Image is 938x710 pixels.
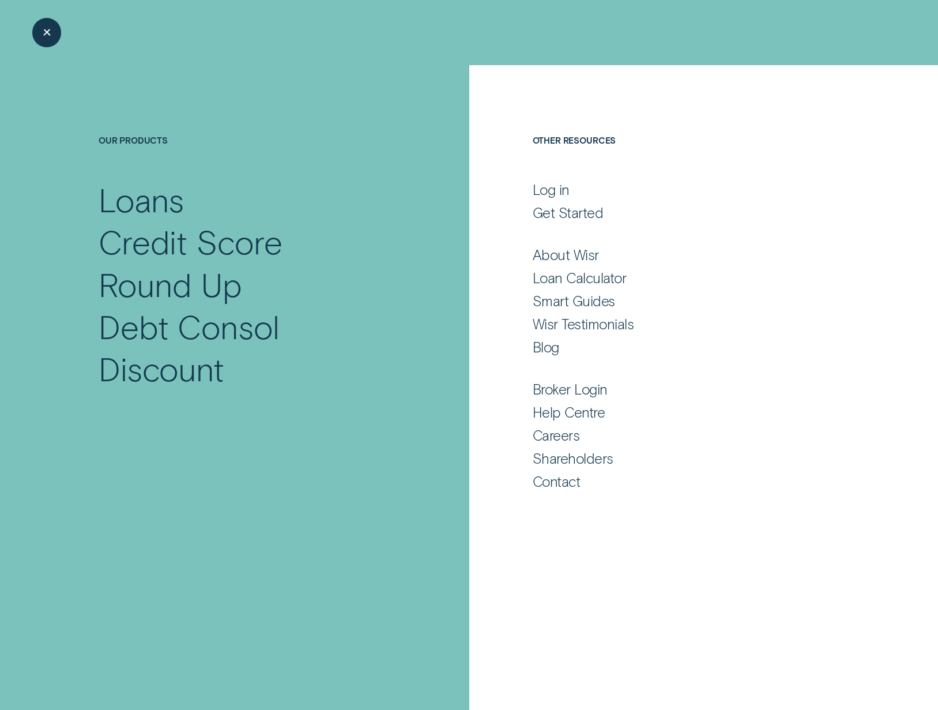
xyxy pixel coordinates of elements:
button: Close Menu [32,18,62,47]
a: Loans [99,179,401,221]
h4: Other Resources [533,135,839,179]
a: Wisr Testimonials [533,315,839,333]
div: Log in [533,181,570,199]
a: Shareholders [533,450,839,468]
div: Blog [533,339,559,356]
a: Broker Login [533,381,839,399]
div: Careers [533,427,580,445]
div: Contact [533,473,581,491]
div: Help Centre [533,404,605,422]
a: Debt Consol Discount [99,306,401,390]
a: Careers [533,427,839,445]
a: Log in [533,181,839,199]
a: Loan Calculator [533,269,839,287]
div: Loans [99,179,184,221]
a: Get Started [533,204,839,222]
a: Help Centre [533,404,839,422]
div: Get Started [533,204,604,222]
a: Round Up [99,264,401,306]
div: Shareholders [533,450,613,468]
div: About Wisr [533,246,599,264]
a: Smart Guides [533,292,839,310]
div: Smart Guides [533,292,615,310]
div: Round Up [99,264,242,306]
a: Credit Score [99,221,401,263]
a: About Wisr [533,246,839,264]
div: Loan Calculator [533,269,627,287]
h4: Our Products [99,135,401,179]
div: Wisr Testimonials [533,315,634,333]
div: Broker Login [533,381,608,399]
div: Credit Score [99,221,282,263]
a: Blog [533,339,839,356]
a: Contact [533,473,839,491]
